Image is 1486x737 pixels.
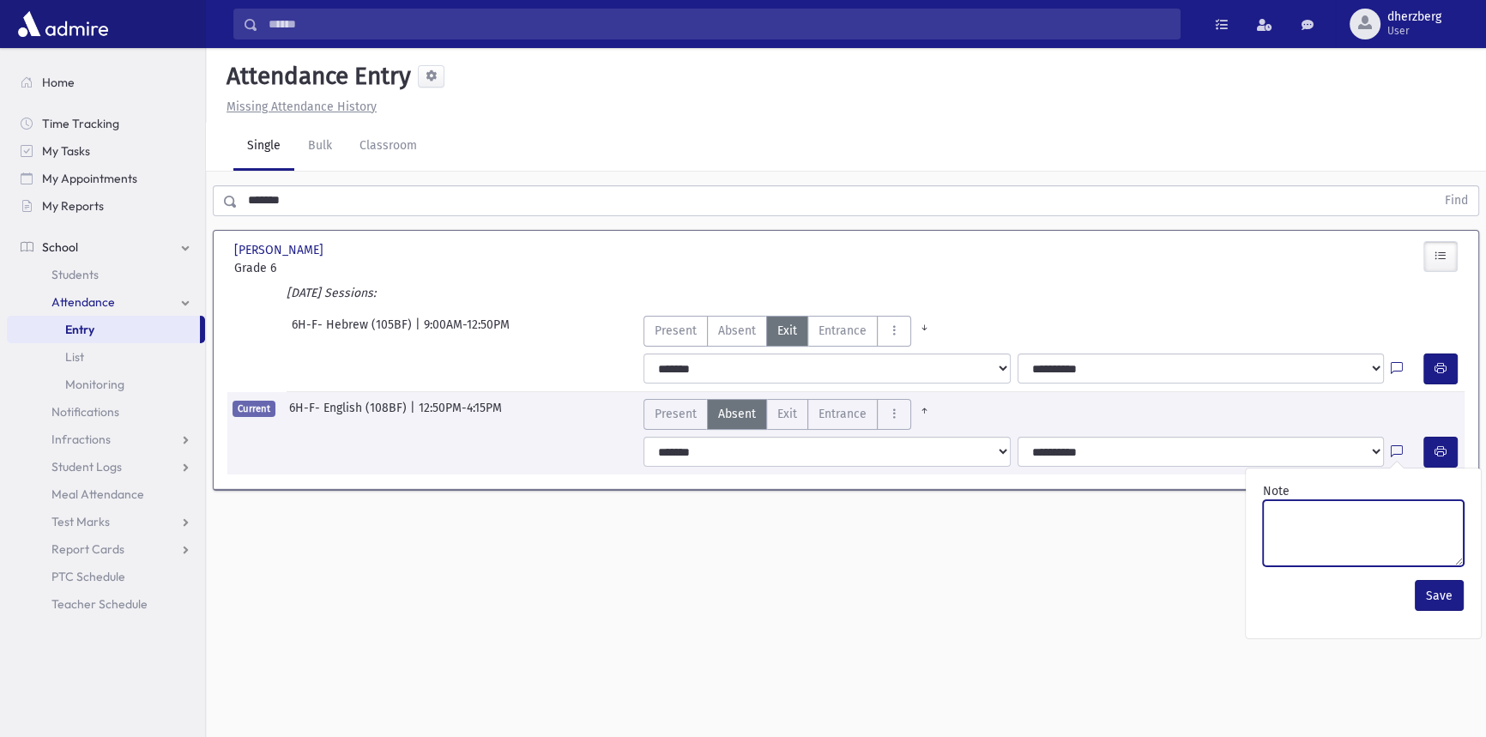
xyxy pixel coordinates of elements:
[7,192,205,220] a: My Reports
[294,123,346,171] a: Bulk
[7,110,205,137] a: Time Tracking
[7,590,205,618] a: Teacher Schedule
[14,7,112,41] img: AdmirePro
[7,288,205,316] a: Attendance
[718,322,756,340] span: Absent
[7,508,205,535] a: Test Marks
[718,405,756,423] span: Absent
[1415,580,1464,611] button: Save
[7,480,205,508] a: Meal Attendance
[234,241,327,259] span: [PERSON_NAME]
[655,405,697,423] span: Present
[51,404,119,420] span: Notifications
[42,116,119,131] span: Time Tracking
[7,535,205,563] a: Report Cards
[51,432,111,447] span: Infractions
[292,316,415,347] span: 6H-F- Hebrew (105BF)
[42,239,78,255] span: School
[643,399,938,430] div: AttTypes
[51,486,144,502] span: Meal Attendance
[258,9,1180,39] input: Search
[655,322,697,340] span: Present
[65,322,94,337] span: Entry
[7,453,205,480] a: Student Logs
[819,405,867,423] span: Entrance
[419,399,502,430] span: 12:50PM-4:15PM
[7,398,205,426] a: Notifications
[643,316,938,347] div: AttTypes
[51,459,122,474] span: Student Logs
[346,123,431,171] a: Classroom
[220,62,411,91] h5: Attendance Entry
[51,294,115,310] span: Attendance
[1263,482,1290,500] label: Note
[42,75,75,90] span: Home
[42,198,104,214] span: My Reports
[289,399,410,430] span: 6H-F- English (108BF)
[233,123,294,171] a: Single
[51,267,99,282] span: Students
[234,259,424,277] span: Grade 6
[7,165,205,192] a: My Appointments
[51,541,124,557] span: Report Cards
[777,405,797,423] span: Exit
[233,401,275,417] span: Current
[227,100,377,114] u: Missing Attendance History
[777,322,797,340] span: Exit
[1387,24,1441,38] span: User
[51,569,125,584] span: PTC Schedule
[220,100,377,114] a: Missing Attendance History
[410,399,419,430] span: |
[287,286,376,300] i: [DATE] Sessions:
[7,371,205,398] a: Monitoring
[7,137,205,165] a: My Tasks
[1435,186,1478,215] button: Find
[7,261,205,288] a: Students
[7,316,200,343] a: Entry
[42,171,137,186] span: My Appointments
[424,316,510,347] span: 9:00AM-12:50PM
[65,349,84,365] span: List
[7,69,205,96] a: Home
[1387,10,1441,24] span: dherzberg
[65,377,124,392] span: Monitoring
[415,316,424,347] span: |
[42,143,90,159] span: My Tasks
[7,563,205,590] a: PTC Schedule
[819,322,867,340] span: Entrance
[51,514,110,529] span: Test Marks
[7,426,205,453] a: Infractions
[7,233,205,261] a: School
[51,596,148,612] span: Teacher Schedule
[7,343,205,371] a: List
